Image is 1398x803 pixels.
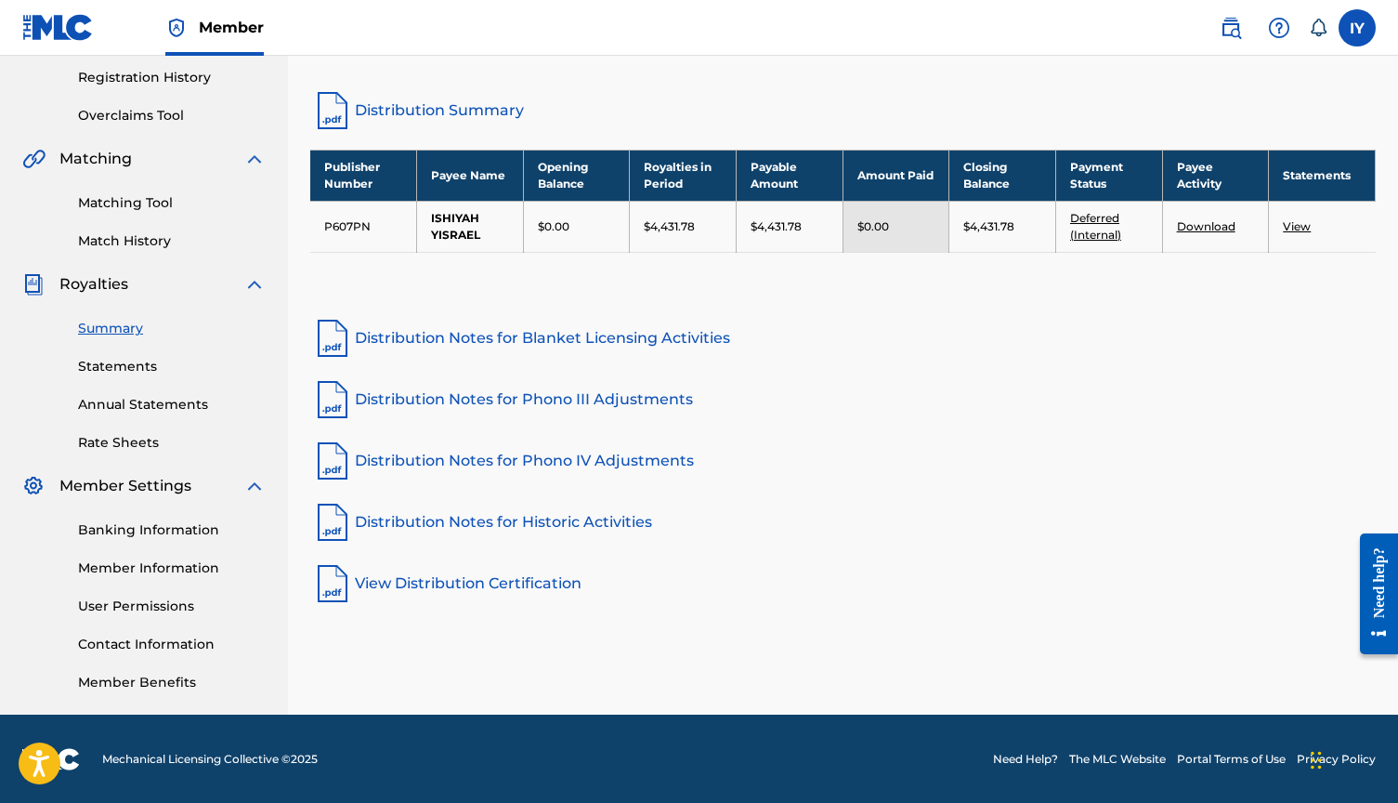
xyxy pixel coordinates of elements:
th: Payee Name [417,150,524,201]
img: logo [22,748,80,770]
a: Distribution Notes for Blanket Licensing Activities [310,316,1376,361]
img: pdf [310,316,355,361]
a: Member Information [78,559,266,578]
td: ISHIYAH YISRAEL [417,201,524,252]
img: Top Rightsholder [165,17,188,39]
a: Distribution Summary [310,88,1376,133]
img: MLC Logo [22,14,94,41]
a: Banking Information [78,520,266,540]
a: Contact Information [78,635,266,654]
p: $0.00 [538,218,569,235]
a: Matching Tool [78,193,266,213]
a: Rate Sheets [78,433,266,453]
th: Publisher Number [310,150,417,201]
a: Public Search [1212,9,1249,46]
span: Mechanical Licensing Collective © 2025 [102,751,318,768]
p: $0.00 [857,218,889,235]
th: Amount Paid [843,150,949,201]
img: pdf [310,377,355,422]
a: Match History [78,231,266,251]
a: Distribution Notes for Historic Activities [310,500,1376,545]
th: Payment Status [1055,150,1162,201]
a: Registration History [78,68,266,87]
img: pdf [310,439,355,483]
a: Distribution Notes for Phono III Adjustments [310,377,1376,422]
p: $4,431.78 [963,218,1014,235]
iframe: Resource Center [1346,515,1398,674]
a: Annual Statements [78,395,266,415]
span: Member Settings [59,475,191,497]
a: View [1283,219,1311,233]
a: Need Help? [993,751,1058,768]
a: Overclaims Tool [78,106,266,125]
a: The MLC Website [1069,751,1166,768]
a: Privacy Policy [1297,751,1376,768]
img: distribution-summary-pdf [310,88,355,133]
a: Portal Terms of Use [1177,751,1286,768]
div: Help [1261,9,1298,46]
a: User Permissions [78,597,266,616]
img: Member Settings [22,475,45,497]
img: expand [243,148,266,170]
th: Closing Balance [949,150,1056,201]
iframe: Chat Widget [1305,714,1398,803]
img: search [1220,17,1242,39]
img: Matching [22,148,46,170]
div: Drag [1311,732,1322,788]
p: $4,431.78 [644,218,695,235]
span: Member [199,17,264,38]
th: Payable Amount [737,150,843,201]
th: Opening Balance [523,150,630,201]
th: Statements [1269,150,1376,201]
th: Payee Activity [1162,150,1269,201]
span: Royalties [59,273,128,296]
div: User Menu [1339,9,1376,46]
img: help [1268,17,1290,39]
img: Royalties [22,273,45,296]
img: pdf [310,561,355,606]
a: Statements [78,357,266,376]
img: pdf [310,500,355,545]
a: Member Benefits [78,673,266,692]
a: Distribution Notes for Phono IV Adjustments [310,439,1376,483]
div: Notifications [1309,19,1327,37]
th: Royalties in Period [630,150,737,201]
td: P607PN [310,201,417,252]
a: Summary [78,319,266,338]
a: Download [1177,219,1235,233]
span: Matching [59,148,132,170]
a: Deferred (Internal) [1070,211,1121,242]
p: $4,431.78 [751,218,802,235]
img: expand [243,273,266,296]
img: expand [243,475,266,497]
a: View Distribution Certification [310,561,1376,606]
